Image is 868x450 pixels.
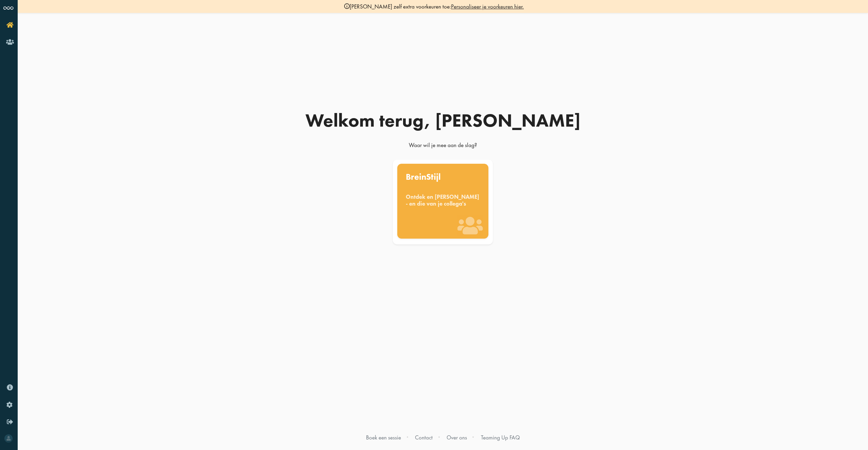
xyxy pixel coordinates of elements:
a: BreinStijl Ontdek en [PERSON_NAME] - en die van je collega's [391,160,495,245]
a: Personaliseer je voorkeuren hier. [451,3,524,10]
div: Ontdek en [PERSON_NAME] - en die van je collega's [406,194,480,207]
a: Teaming Up FAQ [481,434,520,441]
img: info-black.svg [344,3,350,9]
div: Welkom terug, [PERSON_NAME] [280,111,606,130]
a: Boek een sessie [366,434,401,441]
div: BreinStijl [406,173,480,181]
a: Over ons [447,434,467,441]
div: Waar wil je mee aan de slag? [280,141,606,152]
a: Contact [415,434,433,441]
